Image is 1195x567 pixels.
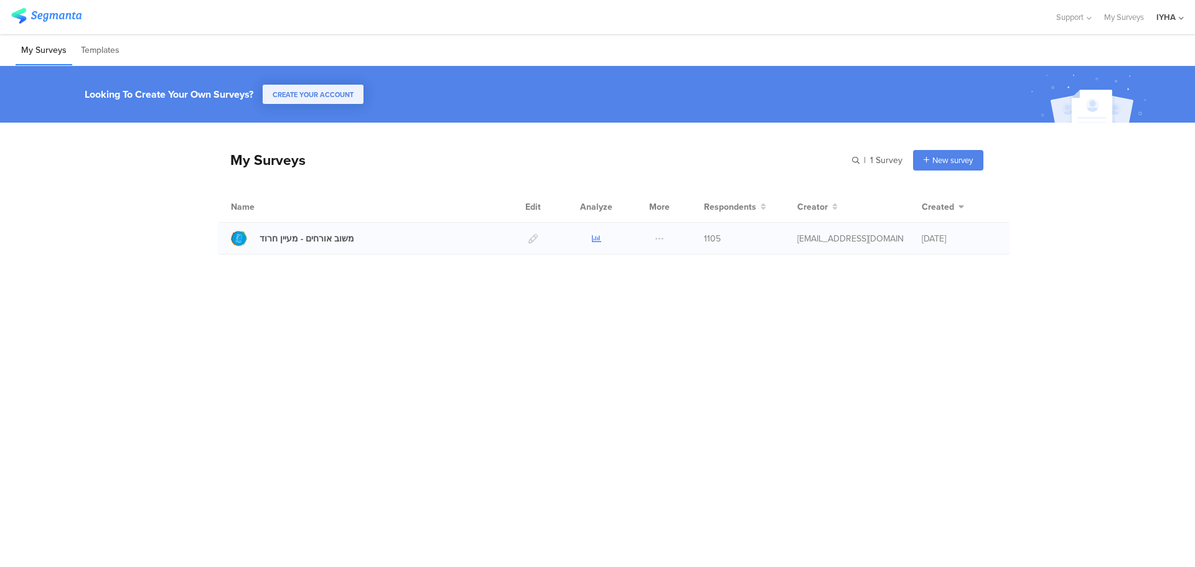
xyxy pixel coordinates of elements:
[1156,11,1176,23] div: IYHA
[260,232,354,245] div: משוב אורחים - מעיין חרוד
[797,232,903,245] div: ofir@iyha.org.il
[1026,70,1155,126] img: create_account_image.svg
[11,8,82,24] img: segmanta logo
[218,149,306,171] div: My Surveys
[231,230,354,246] a: משוב אורחים - מעיין חרוד
[273,90,354,100] span: CREATE YOUR ACCOUNT
[870,154,902,167] span: 1 Survey
[922,200,954,213] span: Created
[263,85,363,104] button: CREATE YOUR ACCOUNT
[862,154,868,167] span: |
[646,191,673,222] div: More
[704,232,721,245] span: 1105
[85,87,253,101] div: Looking To Create Your Own Surveys?
[520,191,546,222] div: Edit
[231,200,306,213] div: Name
[797,200,828,213] span: Creator
[1056,11,1084,23] span: Support
[797,200,838,213] button: Creator
[16,36,72,65] li: My Surveys
[578,191,615,222] div: Analyze
[704,200,756,213] span: Respondents
[75,36,125,65] li: Templates
[922,200,964,213] button: Created
[932,154,973,166] span: New survey
[704,200,766,213] button: Respondents
[922,232,996,245] div: [DATE]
